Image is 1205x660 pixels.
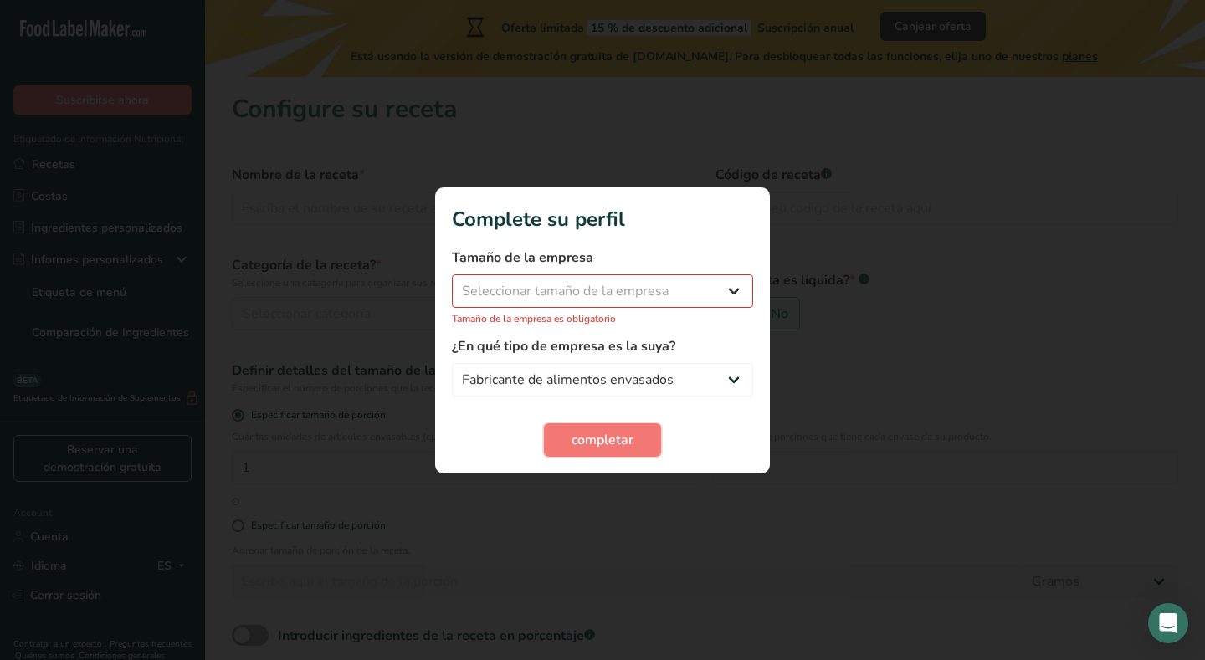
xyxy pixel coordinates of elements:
[452,311,753,326] p: Tamaño de la empresa es obligatorio
[452,336,753,356] label: ¿En qué tipo de empresa es la suya?
[452,204,753,234] h1: Complete su perfil
[1148,603,1188,643] div: Open Intercom Messenger
[452,248,753,268] label: Tamaño de la empresa
[572,430,633,450] span: completar
[544,423,661,457] button: completar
